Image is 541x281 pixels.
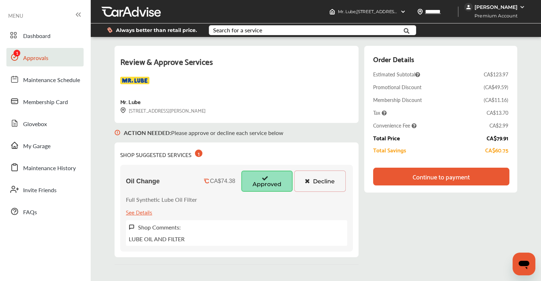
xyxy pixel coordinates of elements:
div: Continue to payment [413,173,470,180]
div: SHOP SUGGESTED SERVICES [120,148,202,159]
span: FAQs [23,208,37,217]
img: svg+xml;base64,PHN2ZyB3aWR0aD0iMTYiIGhlaWdodD0iMTciIHZpZXdCb3g9IjAgMCAxNiAxNyIgZmlsbD0ibm9uZSIgeG... [129,224,134,230]
div: CA$60.75 [485,147,508,153]
img: header-down-arrow.9dd2ce7d.svg [400,9,406,15]
a: FAQs [6,202,84,221]
a: Approvals [6,48,84,66]
a: Glovebox [6,114,84,133]
div: ( CA$49.59 ) [484,83,508,91]
div: Promotional Discount [373,83,421,91]
button: Approved [241,171,293,192]
span: Mr. Lube , [STREET_ADDRESS] [PERSON_NAME] , ON L9C 6P7 [338,9,460,14]
div: Total Price [373,135,400,141]
a: Dashboard [6,26,84,44]
div: Mr. Lube [120,97,140,106]
div: Review & Approve Services [120,54,353,77]
div: Membership Discount [373,96,422,103]
span: Tax [373,109,387,116]
button: Decline [294,171,346,192]
div: CA$79.91 [487,135,508,141]
iframe: Button to launch messaging window [513,253,535,275]
a: Maintenance Schedule [6,70,84,88]
span: Maintenance Schedule [23,76,80,85]
div: Total Savings [373,147,406,153]
img: header-home-logo.8d720a4f.svg [329,9,335,15]
span: Membership Card [23,98,68,107]
img: WGsFRI8htEPBVLJbROoPRyZpYNWhNONpIPPETTm6eUC0GeLEiAAAAAElFTkSuQmCC [519,4,525,10]
div: CA$74.38 [210,178,235,184]
p: Please approve or decline each service below [124,129,283,137]
div: CA$123.97 [484,71,508,78]
div: ( CA$11.16 ) [484,96,508,103]
span: MENU [8,13,23,18]
span: Always better than retail price. [116,28,197,33]
a: Membership Card [6,92,84,110]
a: My Garage [6,136,84,155]
div: 1 [195,150,202,157]
img: dollor_label_vector.a70140d1.svg [107,27,112,33]
span: Premium Account [465,12,523,20]
img: location_vector.a44bc228.svg [417,9,423,15]
img: svg+xml;base64,PHN2ZyB3aWR0aD0iMTYiIGhlaWdodD0iMTciIHZpZXdCb3g9IjAgMCAxNiAxNyIgZmlsbD0ibm9uZSIgeG... [120,107,126,113]
span: Convenience Fee [373,122,417,129]
span: Invite Friends [23,186,57,195]
div: [PERSON_NAME] [474,4,518,10]
a: Maintenance History [6,158,84,177]
img: svg+xml;base64,PHN2ZyB3aWR0aD0iMTYiIGhlaWdodD0iMTciIHZpZXdCb3g9IjAgMCAxNiAxNyIgZmlsbD0ibm9uZSIgeG... [115,123,120,142]
span: Maintenance History [23,164,76,173]
span: My Garage [23,142,51,151]
b: ACTION NEEDED : [124,129,171,137]
span: Oil Change [126,178,160,185]
img: jVpblrzwTbfkPYzPPzSLxeg0AAAAASUVORK5CYII= [464,3,473,11]
div: Order Details [373,53,414,65]
span: Glovebox [23,120,47,129]
span: Estimated Subtotal [373,71,420,78]
a: Invite Friends [6,180,84,199]
label: Shop Comments: [138,223,181,231]
div: CA$13.70 [487,109,508,116]
p: Full Synthetic Lube Oil Filter [126,195,197,204]
img: logo-mr-lube.png [120,77,149,91]
div: [STREET_ADDRESS][PERSON_NAME] [120,106,206,114]
div: CA$2.99 [489,122,508,129]
div: See Details [126,207,152,217]
div: Search for a service [213,27,262,33]
p: LUBE OIL AND FILTER [129,235,185,243]
span: Dashboard [23,32,51,41]
span: Approvals [23,54,48,63]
